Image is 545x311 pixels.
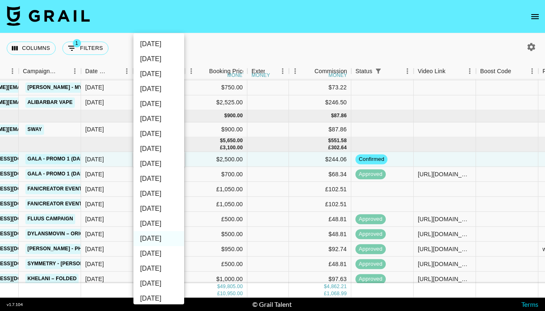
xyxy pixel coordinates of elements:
[133,52,184,67] li: [DATE]
[133,126,184,141] li: [DATE]
[133,37,184,52] li: [DATE]
[133,231,184,246] li: [DATE]
[133,96,184,111] li: [DATE]
[133,216,184,231] li: [DATE]
[133,67,184,81] li: [DATE]
[133,186,184,201] li: [DATE]
[133,246,184,261] li: [DATE]
[133,81,184,96] li: [DATE]
[133,261,184,276] li: [DATE]
[133,171,184,186] li: [DATE]
[133,156,184,171] li: [DATE]
[133,291,184,306] li: [DATE]
[133,276,184,291] li: [DATE]
[133,141,184,156] li: [DATE]
[133,111,184,126] li: [DATE]
[133,201,184,216] li: [DATE]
